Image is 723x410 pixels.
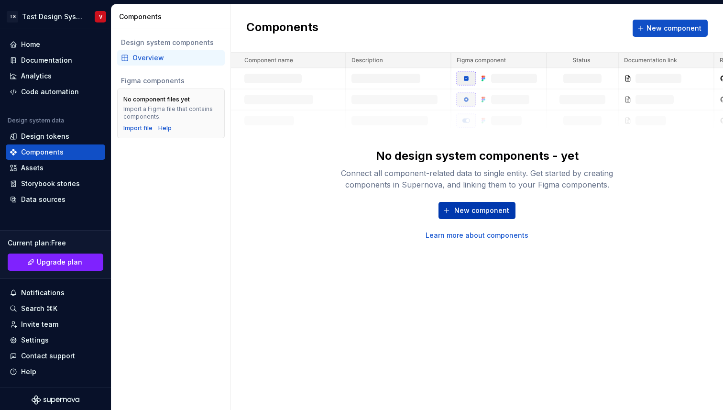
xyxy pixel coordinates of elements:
a: Overview [117,50,225,66]
button: TSTest Design SystemV [2,6,109,27]
div: Design tokens [21,132,69,141]
div: Import a Figma file that contains components. [123,105,219,121]
a: Components [6,144,105,160]
a: Settings [6,332,105,348]
div: Assets [21,163,44,173]
div: Design system components [121,38,221,47]
div: Settings [21,335,49,345]
button: New component [633,20,708,37]
a: Learn more about components [426,231,528,240]
span: Upgrade plan [37,257,82,267]
button: New component [438,202,515,219]
svg: Supernova Logo [32,395,79,405]
div: Documentation [21,55,72,65]
div: Code automation [21,87,79,97]
a: Code automation [6,84,105,100]
button: Help [6,364,105,379]
a: Assets [6,160,105,176]
div: Connect all component-related data to single entity. Get started by creating components in Supern... [324,167,630,190]
div: Overview [132,53,221,63]
div: Storybook stories [21,179,80,188]
button: Notifications [6,285,105,300]
a: Documentation [6,53,105,68]
div: Help [21,367,36,377]
a: Analytics [6,68,105,84]
div: V [99,13,102,21]
a: Design tokens [6,129,105,144]
div: No component files yet [123,96,190,103]
div: TS [7,11,18,22]
div: Components [21,147,64,157]
div: Design system data [8,117,64,124]
span: New component [454,206,509,215]
h2: Components [246,20,318,37]
button: Contact support [6,348,105,364]
div: Current plan : Free [8,238,103,248]
div: Invite team [21,320,58,329]
div: Components [119,12,227,22]
div: Figma components [121,76,221,86]
a: Help [158,124,172,132]
a: Upgrade plan [8,254,103,271]
div: No design system components - yet [376,148,579,164]
button: Search ⌘K [6,301,105,316]
div: Contact support [21,351,75,361]
div: Data sources [21,195,66,204]
div: Search ⌘K [21,304,57,313]
a: Invite team [6,317,105,332]
button: Import file [123,124,153,132]
div: Test Design System [22,12,83,22]
a: Data sources [6,192,105,207]
div: Home [21,40,40,49]
a: Storybook stories [6,176,105,191]
div: Notifications [21,288,65,298]
div: Analytics [21,71,52,81]
span: New component [646,23,701,33]
a: Home [6,37,105,52]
